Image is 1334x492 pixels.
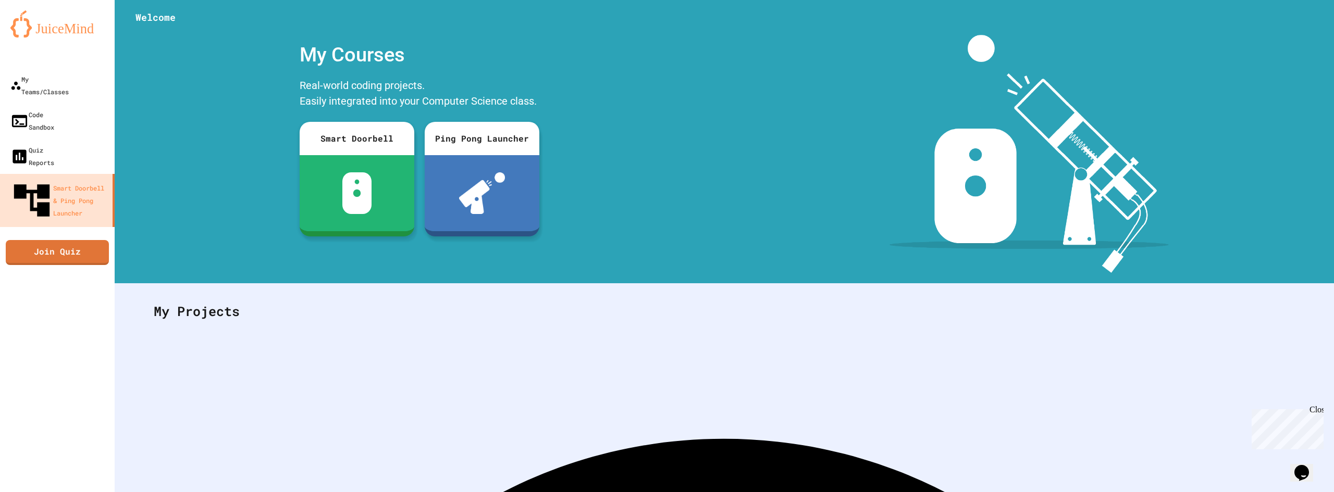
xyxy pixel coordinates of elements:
iframe: chat widget [1290,450,1324,482]
img: banner-image-my-projects.png [890,35,1169,273]
iframe: chat widget [1247,405,1324,449]
img: ppl-with-ball.png [459,172,505,214]
div: My Projects [143,291,1305,332]
img: logo-orange.svg [10,10,104,37]
div: Quiz Reports [10,144,54,169]
div: My Courses [294,35,545,75]
div: Ping Pong Launcher [425,122,539,155]
div: Smart Doorbell [300,122,414,155]
div: Chat with us now!Close [4,4,72,66]
div: Real-world coding projects. Easily integrated into your Computer Science class. [294,75,545,114]
div: Code Sandbox [10,108,54,133]
div: My Teams/Classes [10,73,69,98]
img: sdb-white.svg [342,172,372,214]
a: Join Quiz [6,240,109,265]
div: Smart Doorbell & Ping Pong Launcher [10,179,108,222]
